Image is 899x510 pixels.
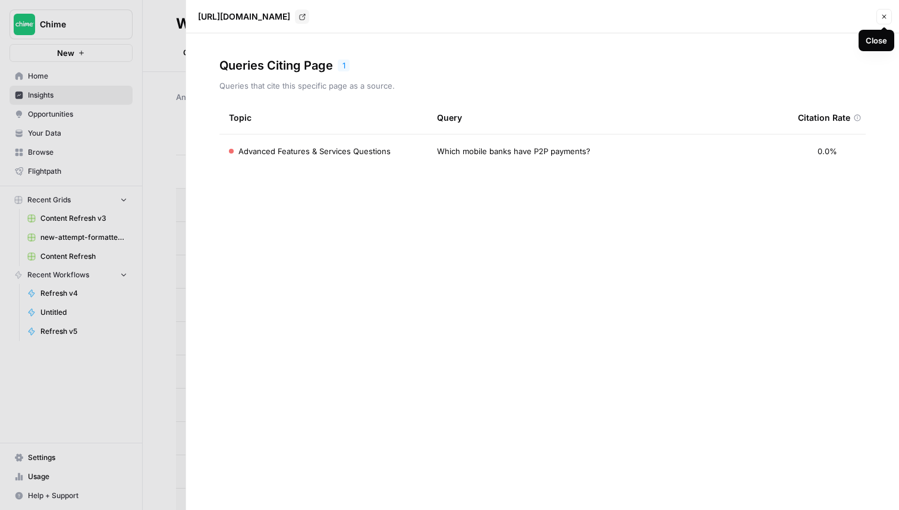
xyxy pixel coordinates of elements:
[198,11,290,23] p: [URL][DOMAIN_NAME]
[338,60,350,71] div: 1
[229,101,252,134] div: Topic
[219,57,333,74] h3: Queries Citing Page
[818,145,837,157] span: 0.0%
[219,80,866,92] p: Queries that cite this specific page as a source.
[238,145,391,157] span: Advanced Features & Services Questions
[295,10,309,24] a: Go to page https://www.chime.com/blog/pay-anyone-with-chime/
[437,145,590,157] span: Which mobile banks have P2P payments?
[866,35,887,46] div: Close
[437,101,779,134] div: Query
[798,112,850,124] span: Citation Rate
